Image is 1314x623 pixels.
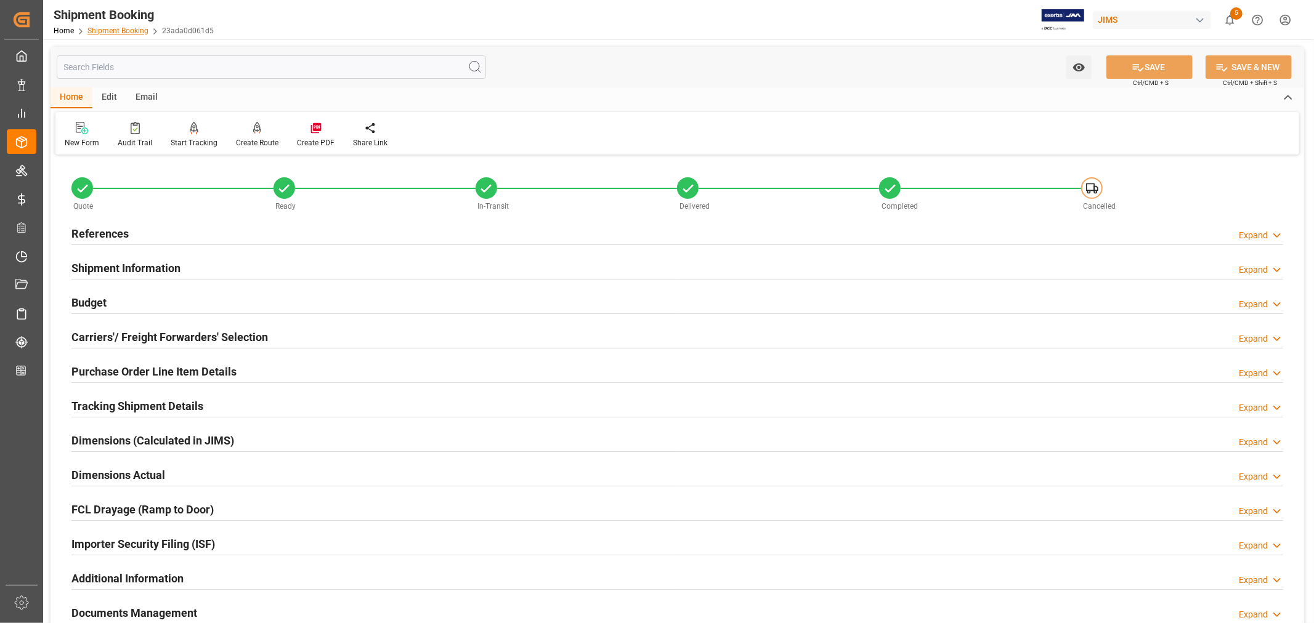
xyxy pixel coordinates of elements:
input: Search Fields [57,55,486,79]
div: Expand [1239,539,1268,552]
div: Expand [1239,470,1268,483]
span: Quote [74,202,94,211]
h2: Documents Management [71,605,197,621]
span: Cancelled [1084,202,1116,211]
div: Expand [1239,574,1268,587]
div: Expand [1239,367,1268,380]
button: Help Center [1244,6,1271,34]
div: Home [51,87,92,108]
div: Expand [1239,505,1268,518]
div: Expand [1239,332,1268,345]
div: Expand [1239,229,1268,242]
img: Exertis%20JAM%20-%20Email%20Logo.jpg_1722504956.jpg [1042,9,1084,31]
div: Share Link [353,137,387,148]
span: Delivered [679,202,710,211]
div: Audit Trail [118,137,152,148]
h2: Dimensions (Calculated in JIMS) [71,432,234,449]
div: Expand [1239,298,1268,311]
div: Expand [1239,436,1268,449]
div: Shipment Booking [54,6,214,24]
h2: Budget [71,294,107,311]
div: Expand [1239,608,1268,621]
div: Create Route [236,137,278,148]
a: Shipment Booking [87,26,148,35]
div: Create PDF [297,137,335,148]
div: New Form [65,137,99,148]
h2: References [71,225,129,242]
h2: FCL Drayage (Ramp to Door) [71,501,214,518]
button: SAVE & NEW [1206,55,1292,79]
h2: Importer Security Filing (ISF) [71,536,215,552]
h2: Dimensions Actual [71,467,165,483]
div: Expand [1239,401,1268,414]
div: JIMS [1093,11,1211,29]
h2: Carriers'/ Freight Forwarders' Selection [71,329,268,345]
div: Expand [1239,263,1268,276]
h2: Tracking Shipment Details [71,398,203,414]
span: Completed [882,202,918,211]
span: Ctrl/CMD + Shift + S [1223,78,1277,87]
a: Home [54,26,74,35]
div: Start Tracking [171,137,217,148]
span: Ctrl/CMD + S [1133,78,1169,87]
div: Email [126,87,167,108]
span: In-Transit [477,202,509,211]
div: Edit [92,87,126,108]
h2: Additional Information [71,570,184,587]
button: JIMS [1093,8,1216,31]
h2: Purchase Order Line Item Details [71,363,237,380]
span: 5 [1230,7,1243,20]
button: SAVE [1106,55,1193,79]
button: open menu [1066,55,1092,79]
button: show 5 new notifications [1216,6,1244,34]
h2: Shipment Information [71,260,180,276]
span: Ready [275,202,296,211]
